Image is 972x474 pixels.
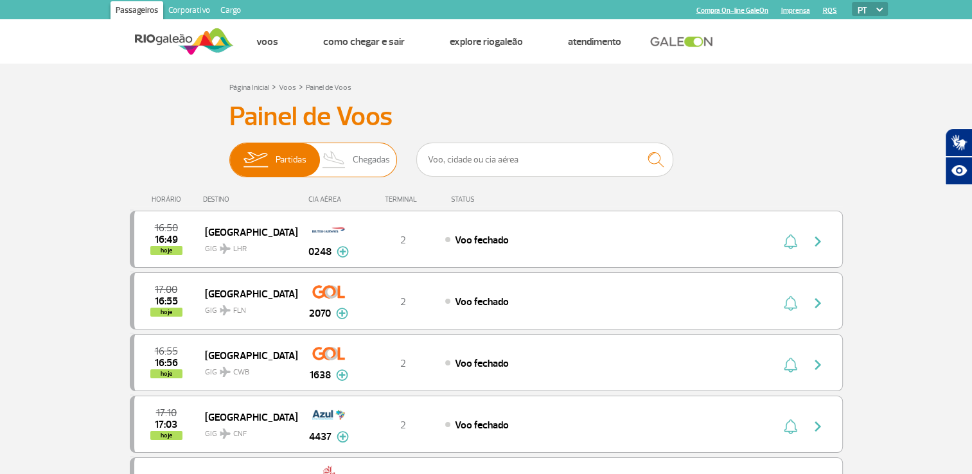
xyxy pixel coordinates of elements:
a: Painel de Voos [306,83,351,92]
a: Explore RIOgaleão [450,35,523,48]
img: slider-desembarque [315,143,353,177]
img: sino-painel-voo.svg [784,357,797,373]
span: Partidas [276,143,306,177]
span: 0248 [308,244,331,259]
a: Corporativo [163,1,215,22]
img: seta-direita-painel-voo.svg [810,357,826,373]
div: Plugin de acessibilidade da Hand Talk. [945,128,972,185]
a: Como chegar e sair [323,35,405,48]
span: Voo fechado [455,419,509,432]
a: Cargo [215,1,246,22]
span: Voo fechado [455,295,509,308]
span: hoje [150,369,182,378]
img: seta-direita-painel-voo.svg [810,234,826,249]
img: mais-info-painel-voo.svg [337,431,349,443]
a: Imprensa [781,6,810,15]
img: seta-direita-painel-voo.svg [810,419,826,434]
img: slider-embarque [235,143,276,177]
span: [GEOGRAPHIC_DATA] [205,347,287,364]
img: mais-info-painel-voo.svg [336,369,348,381]
span: 2 [400,234,406,247]
a: > [272,79,276,94]
img: destiny_airplane.svg [220,243,231,254]
a: > [299,79,303,94]
span: GIG [205,421,287,440]
span: GIG [205,298,287,317]
a: Compra On-line GaleOn [696,6,768,15]
span: 2070 [309,306,331,321]
span: 2025-09-29 16:56:41 [155,358,178,367]
img: seta-direita-painel-voo.svg [810,295,826,311]
a: Atendimento [568,35,621,48]
img: destiny_airplane.svg [220,428,231,439]
span: [GEOGRAPHIC_DATA] [205,224,287,240]
span: 1638 [310,367,331,383]
div: HORÁRIO [134,195,204,204]
input: Voo, cidade ou cia aérea [416,143,673,177]
img: destiny_airplane.svg [220,305,231,315]
span: 2 [400,419,406,432]
span: Chegadas [353,143,390,177]
img: sino-painel-voo.svg [784,234,797,249]
a: Página Inicial [229,83,269,92]
h3: Painel de Voos [229,101,743,133]
span: 2 [400,357,406,370]
button: Abrir recursos assistivos. [945,157,972,185]
span: 2025-09-29 17:03:00 [155,420,177,429]
div: DESTINO [203,195,297,204]
img: mais-info-painel-voo.svg [337,246,349,258]
img: sino-painel-voo.svg [784,295,797,311]
span: 2025-09-29 16:55:00 [155,297,178,306]
img: mais-info-painel-voo.svg [336,308,348,319]
img: sino-painel-voo.svg [784,419,797,434]
span: [GEOGRAPHIC_DATA] [205,285,287,302]
span: [GEOGRAPHIC_DATA] [205,408,287,425]
span: GIG [205,236,287,255]
span: 2025-09-29 16:49:00 [155,235,178,244]
div: CIA AÉREA [297,195,361,204]
span: Voo fechado [455,357,509,370]
span: Voo fechado [455,234,509,247]
span: FLN [233,305,246,317]
img: destiny_airplane.svg [220,367,231,377]
span: 2025-09-29 16:55:00 [155,347,178,356]
span: 2025-09-29 16:50:00 [155,224,178,233]
span: GIG [205,360,287,378]
span: hoje [150,246,182,255]
span: CWB [233,367,249,378]
a: Voos [256,35,278,48]
span: hoje [150,308,182,317]
div: STATUS [445,195,549,204]
span: CNF [233,428,247,440]
div: TERMINAL [361,195,445,204]
button: Abrir tradutor de língua de sinais. [945,128,972,157]
a: Voos [279,83,296,92]
span: hoje [150,431,182,440]
span: 2 [400,295,406,308]
span: 2025-09-29 17:00:00 [155,285,177,294]
a: RQS [823,6,837,15]
a: Passageiros [110,1,163,22]
span: LHR [233,243,247,255]
span: 4437 [309,429,331,444]
span: 2025-09-29 17:10:00 [156,408,177,417]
